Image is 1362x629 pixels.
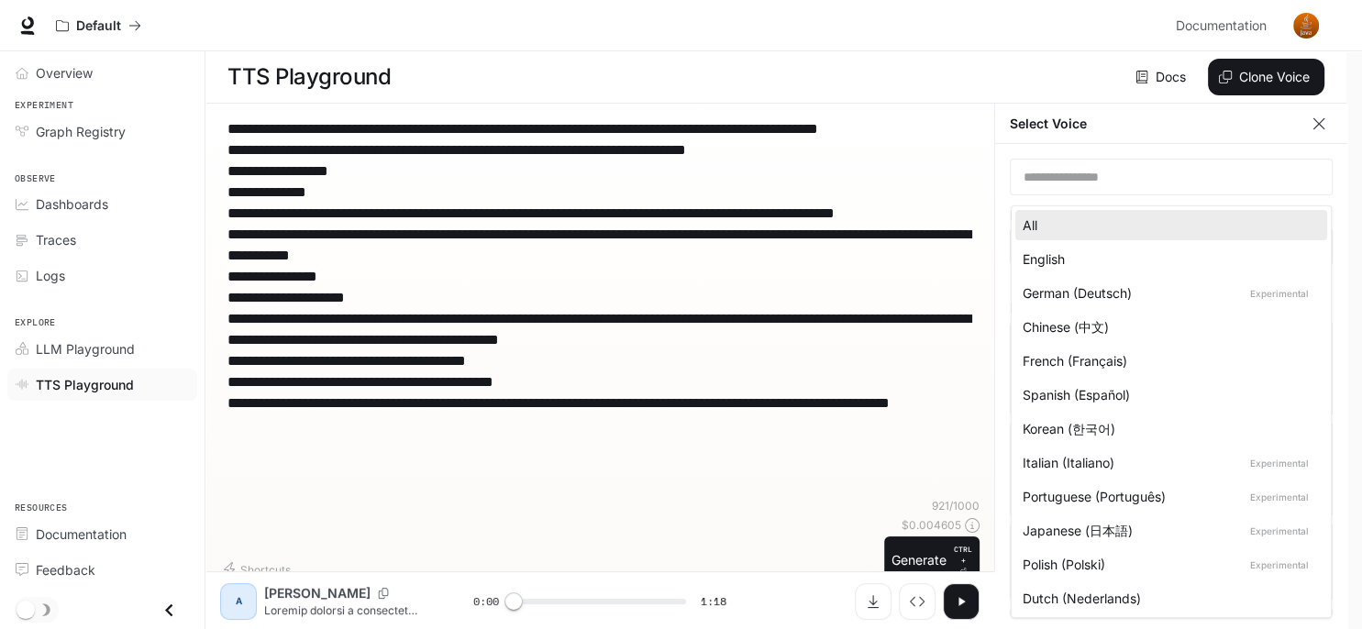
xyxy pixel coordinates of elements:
[1023,317,1312,337] div: Chinese (中文)
[1246,455,1312,471] p: Experimental
[1246,285,1312,302] p: Experimental
[1023,419,1312,438] div: Korean (한국어)
[1023,555,1312,574] div: Polish (Polski)
[1023,487,1312,506] div: Portuguese (Português)
[1023,351,1312,370] div: French (Français)
[1023,215,1312,235] div: All
[1023,385,1312,404] div: Spanish (Español)
[1023,521,1312,540] div: Japanese (日本語)
[1246,557,1312,573] p: Experimental
[1023,453,1312,472] div: Italian (Italiano)
[1023,283,1312,303] div: German (Deutsch)
[1246,523,1312,539] p: Experimental
[1023,589,1312,608] div: Dutch (Nederlands)
[1023,249,1312,269] div: English
[1246,489,1312,505] p: Experimental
